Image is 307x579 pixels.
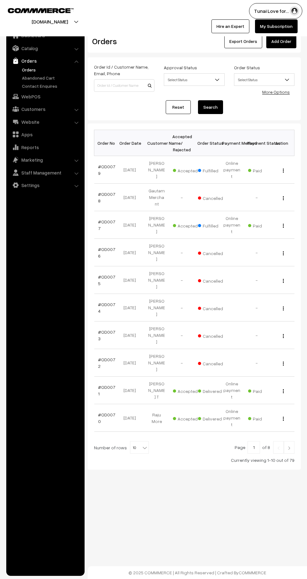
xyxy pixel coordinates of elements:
[283,334,284,338] img: Menu
[194,130,219,156] th: Order Status
[234,64,260,71] label: Order Status
[244,321,269,349] td: -
[8,116,82,128] a: Website
[255,19,298,33] a: My Subscription
[98,247,115,258] a: #OD0076
[169,349,194,377] td: -
[94,79,154,92] input: Order Id / Customer Name / Customer Email / Customer Phone
[144,294,169,321] td: [PERSON_NAME]
[119,404,144,432] td: [DATE]
[119,239,144,266] td: [DATE]
[98,412,115,424] a: #OD0070
[98,329,115,341] a: #OD0073
[244,130,269,156] th: Payment Status
[173,386,204,394] span: Accepted
[119,211,144,239] td: [DATE]
[144,130,169,156] th: Customer Name
[248,386,279,394] span: Paid
[266,34,296,48] a: Add Order
[144,266,169,294] td: [PERSON_NAME]
[164,64,197,71] label: Approval Status
[219,404,244,432] td: Online payment
[283,279,284,283] img: Menu
[283,251,284,255] img: Menu
[244,349,269,377] td: -
[8,154,82,165] a: Marketing
[239,570,266,575] a: COMMMERCE
[234,74,294,85] span: Select Status
[173,166,204,174] span: Accepted
[166,100,191,114] a: Reset
[144,184,169,211] td: Gautam Merchant
[198,221,229,229] span: Fulfilled
[283,389,284,393] img: Menu
[98,302,115,314] a: #OD0074
[211,19,249,33] a: Hire an Expert
[119,294,144,321] td: [DATE]
[283,362,284,366] img: Menu
[88,566,307,579] footer: © 2025 COMMMERCE | All Rights Reserved | Crafted By
[8,55,82,66] a: Orders
[244,266,269,294] td: -
[198,100,223,114] button: Search
[283,169,284,173] img: Menu
[144,156,169,184] td: [PERSON_NAME]
[130,441,148,454] span: 10
[119,266,144,294] td: [DATE]
[130,441,149,454] span: 10
[8,6,63,14] a: COMMMERCE
[8,103,82,115] a: Customers
[269,130,294,156] th: Action
[262,445,270,450] span: of 8
[198,193,229,201] span: Cancelled
[98,357,115,369] a: #OD0072
[169,184,194,211] td: -
[169,239,194,266] td: -
[198,359,229,367] span: Cancelled
[144,404,169,432] td: Raju More
[8,167,82,178] a: Staff Management
[98,191,115,203] a: #OD0078
[164,74,224,85] span: Select Status
[248,221,279,229] span: Paid
[283,417,284,421] img: Menu
[8,8,74,13] img: COMMMERCE
[20,75,82,81] a: Abandoned Cart
[244,239,269,266] td: -
[144,349,169,377] td: [PERSON_NAME]
[20,66,82,73] a: Orders
[219,377,244,404] td: Online payment
[219,130,244,156] th: Payment Method
[169,321,194,349] td: -
[94,130,119,156] th: Order No
[283,224,284,228] img: Menu
[119,377,144,404] td: [DATE]
[283,196,284,200] img: Menu
[98,274,115,286] a: #OD0075
[290,6,299,16] img: user
[198,304,229,312] span: Cancelled
[8,142,82,153] a: Reports
[20,83,82,89] a: Contact Enquires
[249,3,302,19] button: Tunai Love for…
[198,386,229,394] span: Delivered
[234,73,294,86] span: Select Status
[98,384,115,396] a: #OD0071
[94,444,127,451] span: Number of rows
[248,166,279,174] span: Paid
[119,156,144,184] td: [DATE]
[283,306,284,310] img: Menu
[164,73,224,86] span: Select Status
[98,219,115,231] a: #OD0077
[262,89,290,95] a: More Options
[144,377,169,404] td: [PERSON_NAME] T
[119,130,144,156] th: Order Date
[10,14,90,29] button: [DOMAIN_NAME]
[144,239,169,266] td: [PERSON_NAME]
[144,321,169,349] td: [PERSON_NAME]
[169,130,194,156] th: Accepted / Rejected
[219,211,244,239] td: Online payment
[119,184,144,211] td: [DATE]
[169,294,194,321] td: -
[276,446,281,450] img: Left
